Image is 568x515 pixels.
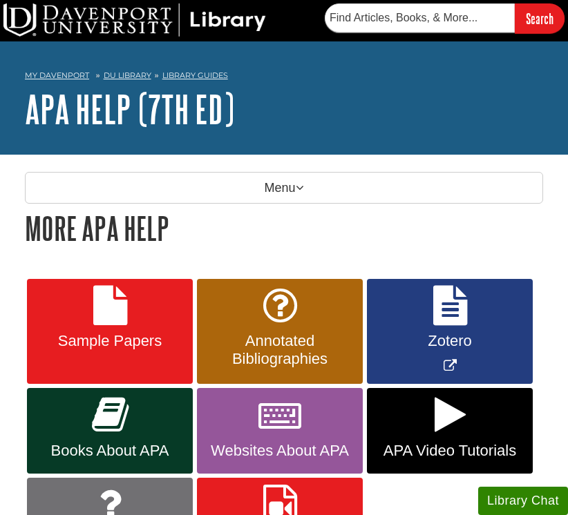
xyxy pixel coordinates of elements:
span: Annotated Bibliographies [207,332,352,368]
a: My Davenport [25,70,89,81]
span: Zotero [377,332,522,350]
span: APA Video Tutorials [377,442,522,460]
input: Find Articles, Books, & More... [325,3,515,32]
p: Menu [25,172,543,204]
a: Websites About APA [197,388,363,474]
a: APA Video Tutorials [367,388,533,474]
a: APA Help (7th Ed) [25,88,234,130]
a: Annotated Bibliographies [197,279,363,385]
button: Library Chat [478,487,568,515]
form: Searches DU Library's articles, books, and more [325,3,565,33]
nav: breadcrumb [25,66,543,88]
a: DU Library [104,70,151,80]
span: Sample Papers [37,332,182,350]
a: Library Guides [162,70,228,80]
span: Websites About APA [207,442,352,460]
input: Search [515,3,565,33]
img: DU Library [3,3,266,37]
span: Books About APA [37,442,182,460]
a: Sample Papers [27,279,193,385]
a: Books About APA [27,388,193,474]
h1: More APA Help [25,211,543,246]
a: Link opens in new window [367,279,533,385]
